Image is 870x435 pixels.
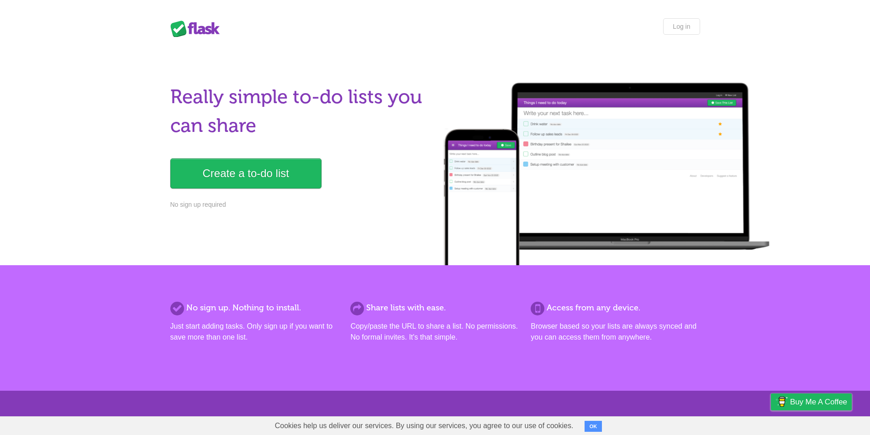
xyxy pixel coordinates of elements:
[775,394,788,409] img: Buy me a coffee
[170,200,430,210] p: No sign up required
[790,394,847,410] span: Buy me a coffee
[266,417,583,435] span: Cookies help us deliver our services. By using our services, you agree to our use of cookies.
[170,83,430,140] h1: Really simple to-do lists you can share
[170,158,322,189] a: Create a to-do list
[771,393,852,410] a: Buy me a coffee
[585,421,602,432] button: OK
[663,18,700,35] a: Log in
[170,302,339,314] h2: No sign up. Nothing to install.
[350,321,519,343] p: Copy/paste the URL to share a list. No permissions. No formal invites. It's that simple.
[531,302,700,314] h2: Access from any device.
[531,321,700,343] p: Browser based so your lists are always synced and you can access them from anywhere.
[170,21,225,37] div: Flask Lists
[350,302,519,314] h2: Share lists with ease.
[170,321,339,343] p: Just start adding tasks. Only sign up if you want to save more than one list.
